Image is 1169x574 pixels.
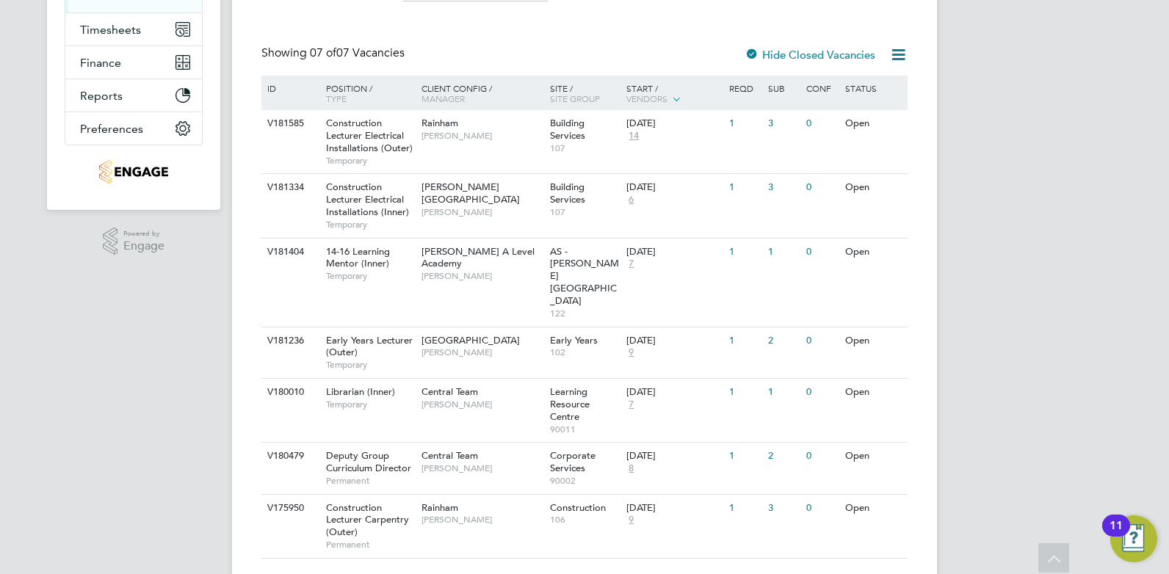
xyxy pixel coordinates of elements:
[65,112,202,145] button: Preferences
[80,89,123,103] span: Reports
[803,443,841,470] div: 0
[550,117,585,142] span: Building Services
[326,385,395,398] span: Librarian (Inner)
[550,449,596,474] span: Corporate Services
[842,379,905,406] div: Open
[264,239,315,266] div: V181404
[80,23,141,37] span: Timesheets
[626,258,636,270] span: 7
[421,245,535,270] span: [PERSON_NAME] A Level Academy
[264,379,315,406] div: V180010
[550,346,620,358] span: 102
[421,385,478,398] span: Central Team
[725,495,764,522] div: 1
[550,245,619,308] span: AS - [PERSON_NAME][GEOGRAPHIC_DATA]
[803,239,841,266] div: 0
[725,110,764,137] div: 1
[326,539,414,551] span: Permanent
[315,76,418,111] div: Position /
[326,449,411,474] span: Deputy Group Curriculum Director
[626,194,636,206] span: 6
[550,142,620,154] span: 107
[626,462,636,475] span: 8
[626,130,641,142] span: 14
[764,110,803,137] div: 3
[326,155,414,167] span: Temporary
[626,246,722,258] div: [DATE]
[421,92,465,104] span: Manager
[261,46,408,61] div: Showing
[326,475,414,487] span: Permanent
[842,327,905,355] div: Open
[626,181,722,194] div: [DATE]
[842,443,905,470] div: Open
[264,110,315,137] div: V181585
[764,443,803,470] div: 2
[764,239,803,266] div: 1
[421,449,478,462] span: Central Team
[103,228,165,255] a: Powered byEngage
[803,110,841,137] div: 0
[421,514,543,526] span: [PERSON_NAME]
[326,219,414,230] span: Temporary
[421,270,543,282] span: [PERSON_NAME]
[1110,515,1157,562] button: Open Resource Center, 11 new notifications
[842,110,905,137] div: Open
[764,327,803,355] div: 2
[326,245,390,270] span: 14-16 Learning Mentor (Inner)
[626,92,667,104] span: Vendors
[421,462,543,474] span: [PERSON_NAME]
[550,385,590,423] span: Learning Resource Centre
[310,46,405,60] span: 07 Vacancies
[80,122,143,136] span: Preferences
[418,76,546,111] div: Client Config /
[80,56,121,70] span: Finance
[803,76,841,101] div: Conf
[326,181,409,218] span: Construction Lecturer Electrical Installations (Inner)
[65,13,202,46] button: Timesheets
[264,76,315,101] div: ID
[626,399,636,411] span: 7
[745,48,875,62] label: Hide Closed Vacancies
[626,386,722,399] div: [DATE]
[550,501,606,514] span: Construction
[550,514,620,526] span: 106
[842,495,905,522] div: Open
[626,514,636,526] span: 9
[546,76,623,111] div: Site /
[123,240,164,253] span: Engage
[764,76,803,101] div: Sub
[626,346,636,359] span: 9
[1110,526,1123,545] div: 11
[725,174,764,201] div: 1
[65,160,203,184] a: Go to home page
[99,160,167,184] img: jjfox-logo-retina.png
[803,495,841,522] div: 0
[550,424,620,435] span: 90011
[326,92,347,104] span: Type
[310,46,336,60] span: 07 of
[626,502,722,515] div: [DATE]
[65,79,202,112] button: Reports
[123,228,164,240] span: Powered by
[264,495,315,522] div: V175950
[550,475,620,487] span: 90002
[725,379,764,406] div: 1
[725,76,764,101] div: Reqd
[626,450,722,462] div: [DATE]
[264,443,315,470] div: V180479
[421,117,458,129] span: Rainham
[326,117,413,154] span: Construction Lecturer Electrical Installations (Outer)
[842,174,905,201] div: Open
[421,206,543,218] span: [PERSON_NAME]
[550,334,598,346] span: Early Years
[803,327,841,355] div: 0
[326,334,413,359] span: Early Years Lecturer (Outer)
[65,46,202,79] button: Finance
[264,327,315,355] div: V181236
[725,239,764,266] div: 1
[421,501,458,514] span: Rainham
[550,92,600,104] span: Site Group
[550,308,620,319] span: 122
[764,495,803,522] div: 3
